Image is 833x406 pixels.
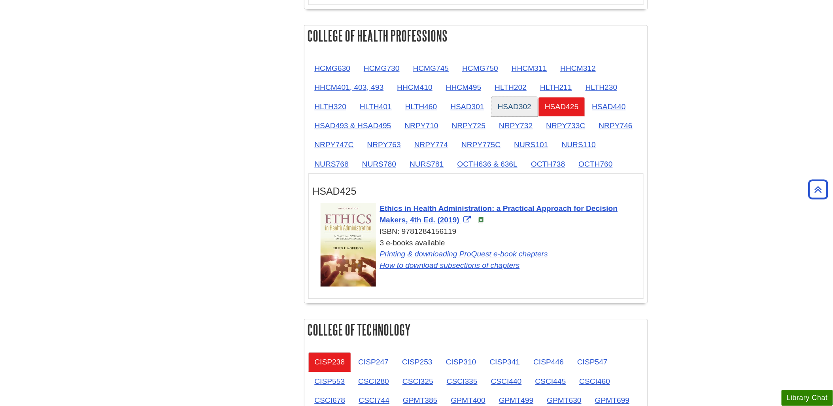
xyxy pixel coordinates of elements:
[440,78,488,97] a: HHCM495
[308,135,360,154] a: NRPY747C
[440,352,483,372] a: CISP310
[361,135,407,154] a: NRPY763
[321,203,376,286] img: Cover Art
[313,186,639,197] h3: HSAD425
[380,250,548,258] a: Link opens in new window
[572,154,619,174] a: OCTH760
[353,97,398,116] a: HLTH401
[505,59,553,78] a: HHCM311
[399,97,444,116] a: HLTH460
[451,154,524,174] a: OCTH636 & 636L
[538,97,585,116] a: HSAD425
[308,97,353,116] a: HLTH320
[357,59,406,78] a: HCMG730
[304,319,648,340] h2: College of Technology
[391,78,439,97] a: HHCM410
[396,372,440,391] a: CSCI325
[586,97,632,116] a: HSAD440
[455,135,507,154] a: NRPY775C
[540,116,592,135] a: NRPY733C
[352,372,395,391] a: CSCI280
[308,352,351,372] a: CISP238
[408,135,454,154] a: NRPY774
[308,116,398,135] a: HSAD493 & HSAD495
[555,135,602,154] a: NURS110
[493,116,539,135] a: NRPY732
[525,154,571,174] a: OCTH738
[380,204,618,224] a: Link opens in new window
[308,372,351,391] a: CISP553
[485,372,528,391] a: CSCI440
[456,59,504,78] a: HCMG750
[356,154,402,174] a: NURS780
[407,59,455,78] a: HCMG745
[304,25,648,46] h2: College of Health Professions
[593,116,639,135] a: NRPY746
[396,352,439,372] a: CISP253
[440,372,484,391] a: CSCI335
[573,372,617,391] a: CSCI460
[444,97,491,116] a: HSAD301
[478,217,484,223] img: e-Book
[534,78,578,97] a: HLTH211
[782,390,833,406] button: Library Chat
[352,352,395,372] a: CISP247
[321,237,639,271] div: 3 e-books available
[308,78,390,97] a: HHCM401, 403, 493
[399,116,445,135] a: NRPY710
[579,78,624,97] a: HLTH230
[308,154,355,174] a: NURS768
[571,352,614,372] a: CISP547
[508,135,555,154] a: NURS101
[554,59,603,78] a: HHCM312
[380,204,618,224] span: Ethics in Health Administration: a Practical Approach for Decision Makers, 4th Ed. (2019)
[806,184,831,195] a: Back to Top
[491,97,538,116] a: HSAD302
[484,352,527,372] a: CISP341
[403,154,450,174] a: NURS781
[446,116,492,135] a: NRPY725
[380,261,520,269] a: Link opens in new window
[308,59,357,78] a: HCMG630
[527,352,570,372] a: CISP446
[321,226,639,237] div: ISBN: 9781284156119
[489,78,533,97] a: HLTH202
[529,372,572,391] a: CSCI445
